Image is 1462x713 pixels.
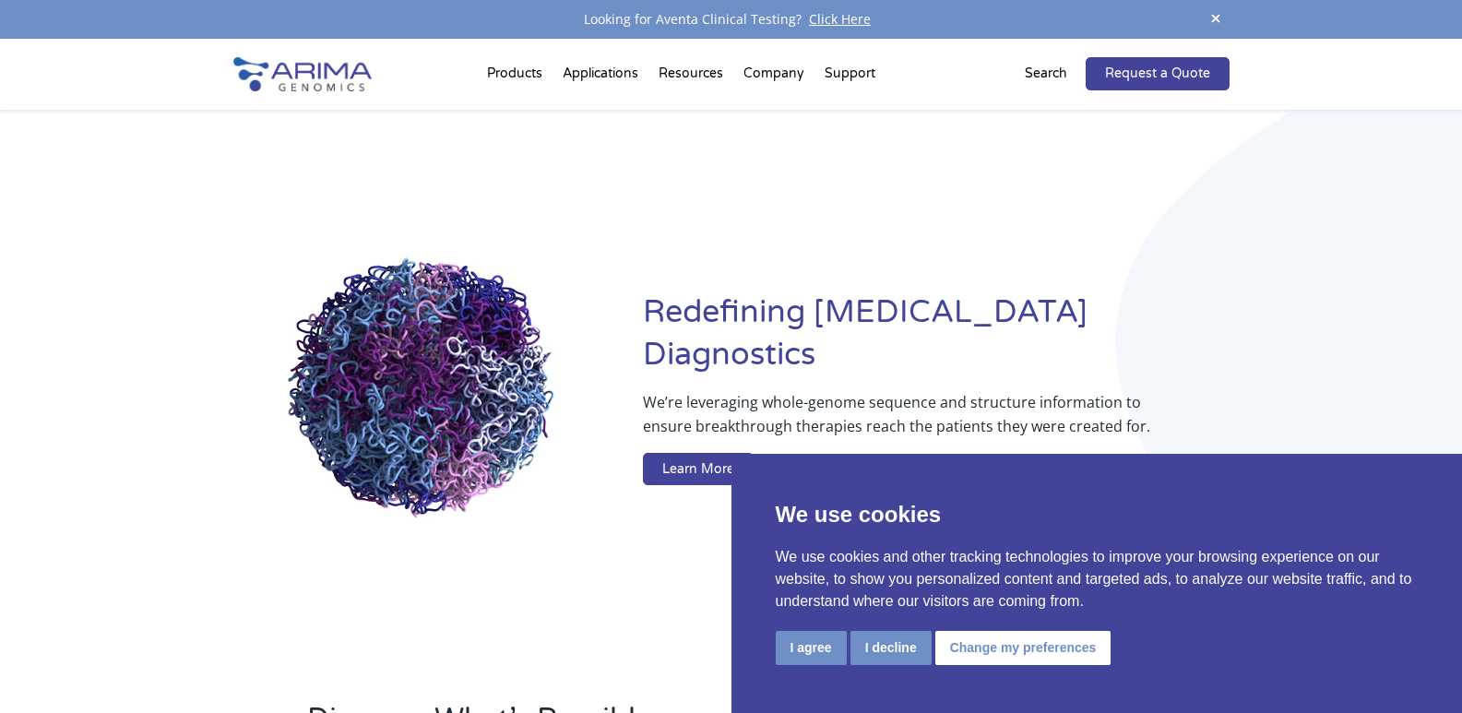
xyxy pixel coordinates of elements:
[850,631,932,665] button: I decline
[233,57,372,91] img: Arima-Genomics-logo
[776,631,847,665] button: I agree
[233,7,1230,31] div: Looking for Aventa Clinical Testing?
[1025,62,1067,86] p: Search
[935,631,1111,665] button: Change my preferences
[1086,57,1230,90] a: Request a Quote
[643,291,1229,390] h1: Redefining [MEDICAL_DATA] Diagnostics
[776,546,1419,612] p: We use cookies and other tracking technologies to improve your browsing experience on our website...
[643,390,1155,453] p: We’re leveraging whole-genome sequence and structure information to ensure breakthrough therapies...
[776,498,1419,531] p: We use cookies
[802,10,878,28] a: Click Here
[643,453,754,486] a: Learn More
